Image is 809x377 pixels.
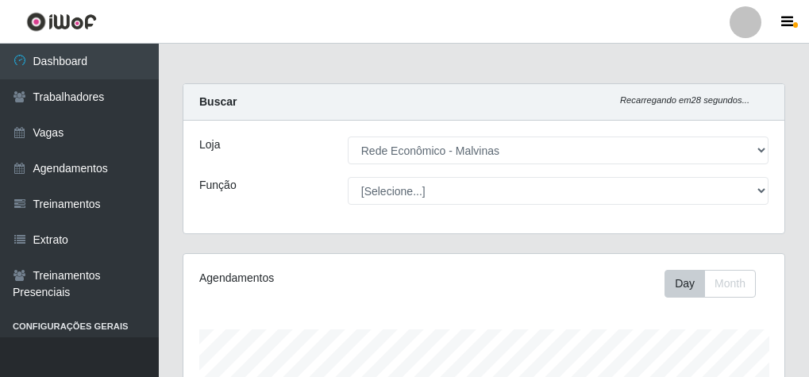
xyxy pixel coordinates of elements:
i: Recarregando em 28 segundos... [620,95,749,105]
button: Day [665,270,705,298]
img: CoreUI Logo [26,12,97,32]
div: Toolbar with button groups [665,270,769,298]
div: Agendamentos [199,270,422,287]
label: Loja [199,137,220,153]
button: Month [704,270,756,298]
div: First group [665,270,756,298]
label: Função [199,177,237,194]
strong: Buscar [199,95,237,108]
